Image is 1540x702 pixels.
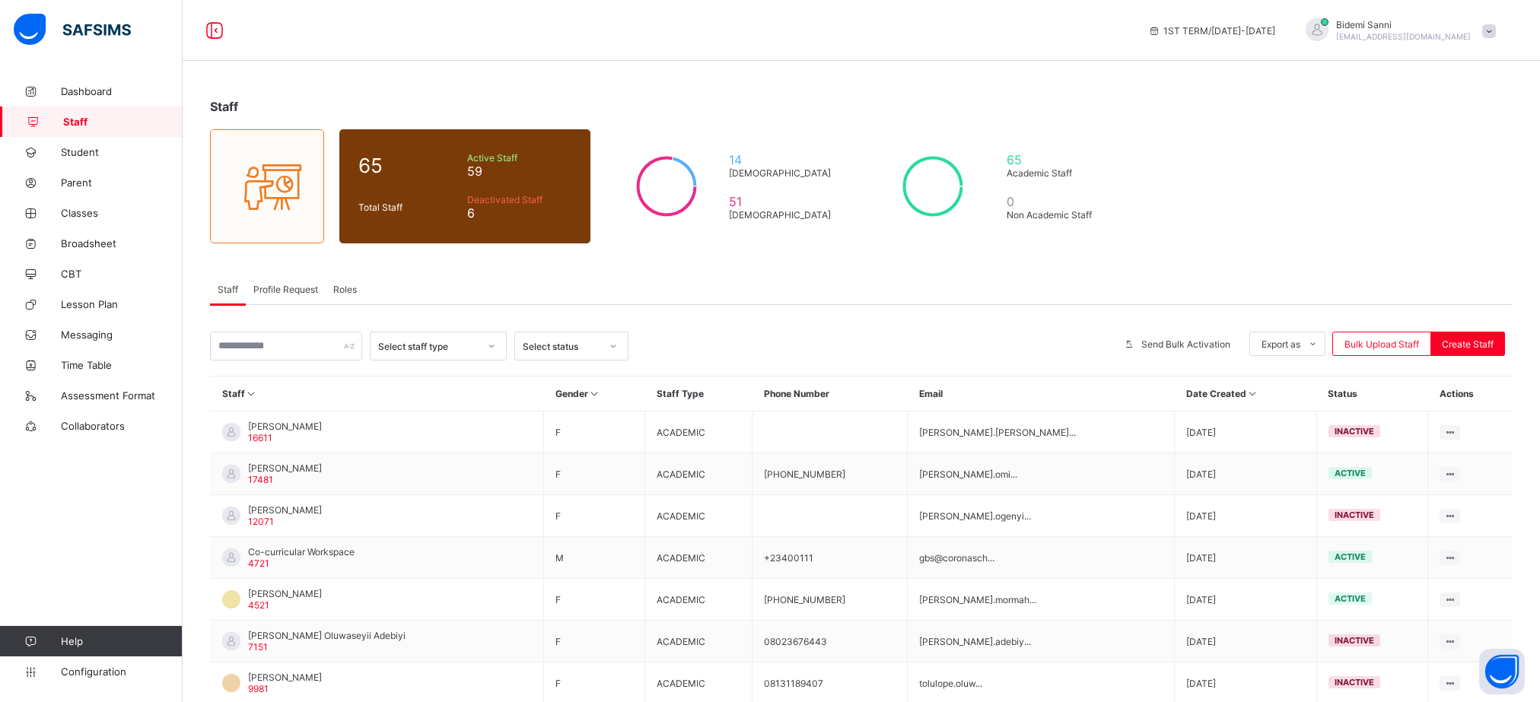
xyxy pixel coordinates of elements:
td: [PERSON_NAME].omi... [908,453,1175,495]
span: Staff [63,116,183,128]
span: 59 [467,164,571,179]
span: Lesson Plan [61,298,183,310]
span: [PERSON_NAME] [248,462,322,474]
td: F [544,621,645,662]
span: Staff [210,99,238,114]
td: [PERSON_NAME].[PERSON_NAME]... [908,411,1175,453]
td: [DATE] [1175,537,1316,579]
span: active [1335,593,1366,604]
td: F [544,453,645,495]
td: [PHONE_NUMBER] [752,453,908,495]
th: Status [1316,376,1428,411]
span: Roles [333,284,357,295]
span: Help [61,635,182,647]
td: [DATE] [1175,621,1316,662]
span: Assessment Format [61,389,183,402]
span: [PERSON_NAME] [248,588,322,599]
td: [PERSON_NAME].adebiy... [908,621,1175,662]
span: 16611 [248,432,272,443]
span: 14 [729,152,838,167]
i: Sort in Ascending Order [1246,388,1259,399]
img: safsims [14,14,131,46]
span: active [1335,551,1366,562]
span: [PERSON_NAME] [248,421,322,432]
span: [PERSON_NAME] [248,672,322,683]
th: Gender [544,376,645,411]
span: 65 [358,154,460,177]
span: active [1335,468,1366,478]
span: inactive [1335,510,1374,520]
span: 17481 [248,474,273,485]
td: ACADEMIC [645,621,752,662]
td: F [544,495,645,537]
span: [PERSON_NAME] [248,504,322,516]
span: 12071 [248,516,274,527]
div: Total Staff [355,198,463,217]
span: Staff [218,284,238,295]
th: Phone Number [752,376,908,411]
span: Collaborators [61,420,183,432]
span: CBT [61,268,183,280]
th: Staff [211,376,544,411]
td: ACADEMIC [645,411,752,453]
span: [DEMOGRAPHIC_DATA] [729,167,838,179]
div: Select status [523,341,600,352]
span: Send Bulk Activation [1141,338,1230,350]
td: [PHONE_NUMBER] [752,579,908,621]
span: [PERSON_NAME] Oluwaseyii Adebiyi [248,630,406,641]
span: 4521 [248,599,269,611]
th: Actions [1428,376,1513,411]
td: F [544,411,645,453]
th: Staff Type [645,376,752,411]
span: 65 [1007,152,1104,167]
span: [EMAIL_ADDRESS][DOMAIN_NAME] [1336,32,1471,41]
td: ACADEMIC [645,453,752,495]
span: Broadsheet [61,237,183,249]
span: Student [61,146,183,158]
span: inactive [1335,635,1374,646]
td: +23400111 [752,537,908,579]
td: ACADEMIC [645,579,752,621]
span: inactive [1335,426,1374,437]
td: [PERSON_NAME].ogenyi... [908,495,1175,537]
th: Email [908,376,1175,411]
span: Classes [61,207,183,219]
span: 9981 [248,683,269,694]
td: [DATE] [1175,411,1316,453]
div: Select staff type [378,341,479,352]
span: Profile Request [253,284,318,295]
span: Deactivated Staff [467,194,571,205]
span: Bulk Upload Staff [1344,338,1419,350]
td: [PERSON_NAME].mormah... [908,579,1175,621]
button: Open asap [1479,649,1525,694]
span: 4721 [248,557,269,569]
span: Messaging [61,329,183,341]
span: Academic Staff [1007,167,1104,179]
span: Active Staff [467,152,571,164]
span: 51 [729,194,838,209]
i: Sort in Ascending Order [245,388,258,399]
th: Date Created [1175,376,1316,411]
span: Parent [61,176,183,189]
span: Create Staff [1442,338,1494,350]
span: Bidemi Sanni [1336,19,1471,30]
span: Configuration [61,665,182,678]
span: 6 [467,205,571,221]
span: Time Table [61,359,183,371]
td: 08023676443 [752,621,908,662]
span: Dashboard [61,85,183,97]
span: Non Academic Staff [1007,209,1104,221]
span: session/term information [1148,25,1275,37]
td: F [544,579,645,621]
span: 7151 [248,641,268,653]
td: [DATE] [1175,495,1316,537]
span: Co-curricular Workspace [248,546,355,557]
td: gbs@coronasch... [908,537,1175,579]
span: inactive [1335,677,1374,688]
i: Sort in Ascending Order [588,388,601,399]
span: 0 [1007,194,1104,209]
td: [DATE] [1175,453,1316,495]
span: [DEMOGRAPHIC_DATA] [729,209,838,221]
td: M [544,537,645,579]
div: BidemiSanni [1290,18,1503,43]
